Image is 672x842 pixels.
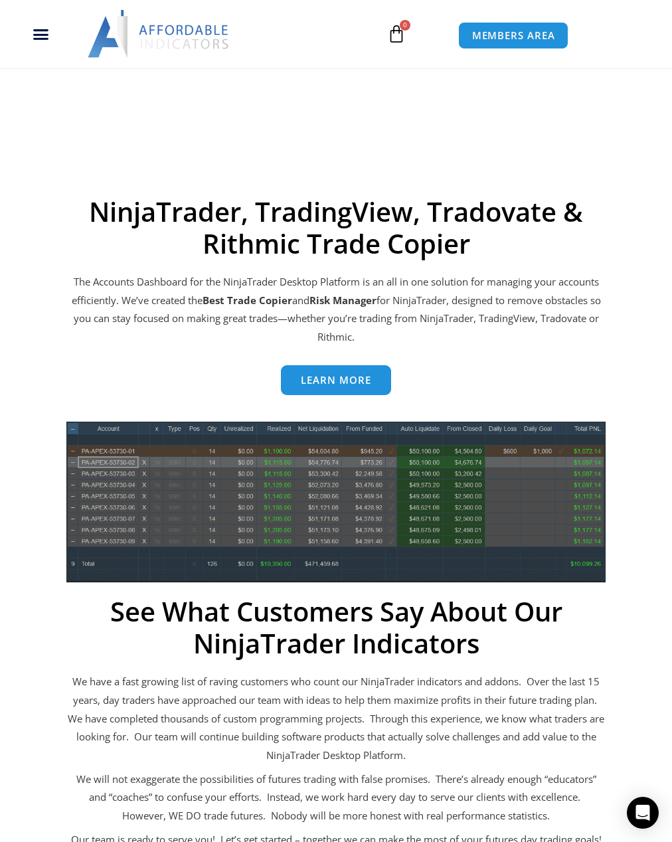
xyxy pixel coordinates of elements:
[367,15,426,53] a: 0
[309,294,377,307] strong: Risk Manager
[66,673,606,765] p: We have a fast growing list of raving customers who count our NinjaTrader indicators and addons. ...
[66,273,606,347] p: The Accounts Dashboard for the NinjaTrader Desktop Platform is an all in one solution for managin...
[400,20,410,31] span: 0
[66,196,606,260] h2: NinjaTrader, TradingView, Tradovate & Rithmic Trade Copier
[472,31,555,41] span: MEMBERS AREA
[458,22,569,49] a: MEMBERS AREA
[203,294,292,307] b: Best Trade Copier
[281,365,391,395] a: Learn more
[66,770,606,826] p: We will not exaggerate the possibilities of futures trading with false promises. There’s already ...
[66,422,606,582] img: wideview8 28 2 | Affordable Indicators – NinjaTrader
[66,596,606,659] h2: See What Customers Say About Our NinjaTrader Indicators
[7,21,74,46] div: Menu Toggle
[88,10,230,58] img: LogoAI | Affordable Indicators – NinjaTrader
[301,375,371,385] span: Learn more
[627,797,659,829] div: Open Intercom Messenger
